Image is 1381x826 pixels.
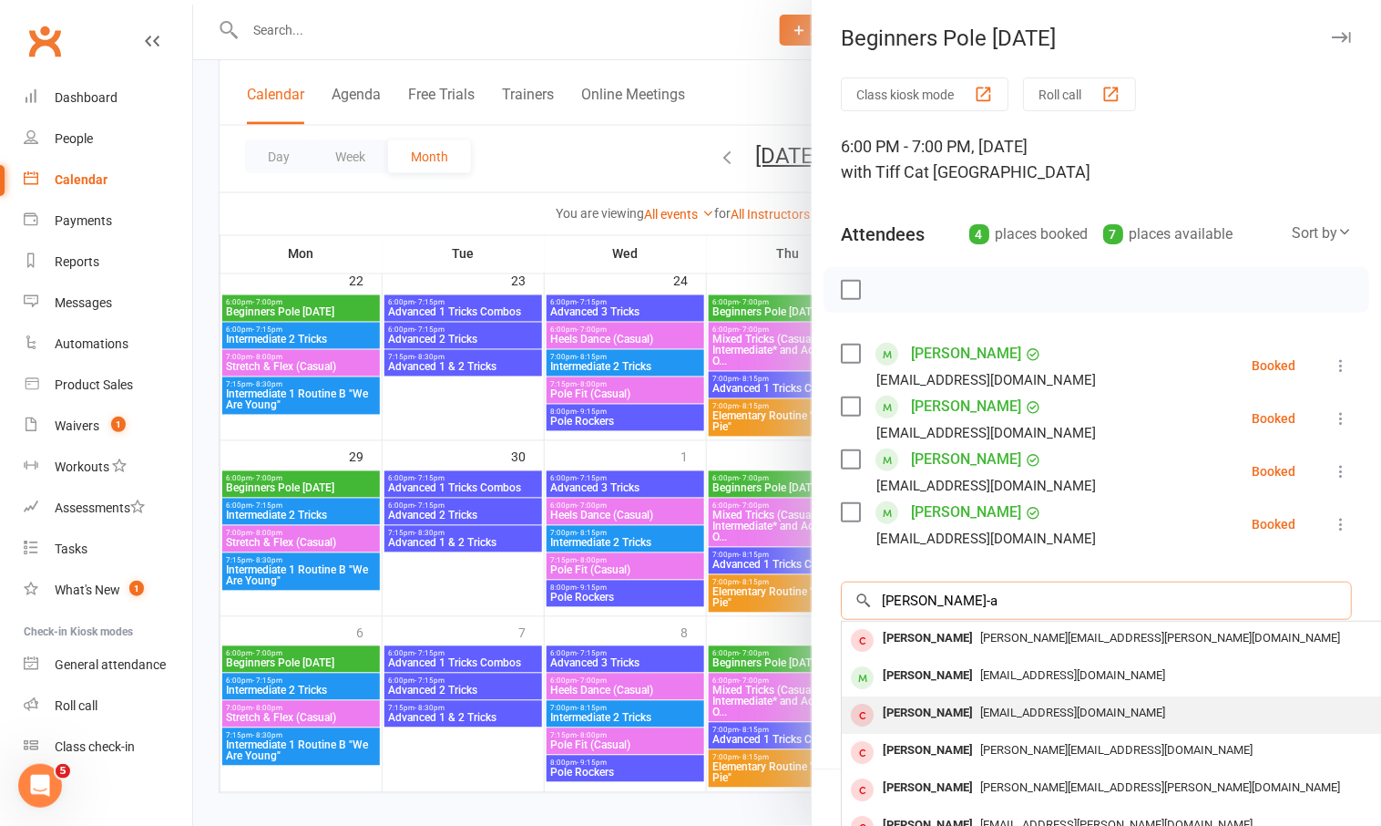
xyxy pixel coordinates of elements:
[24,160,192,201] a: Calendar
[24,324,192,365] a: Automations
[55,657,166,672] div: General attendance
[129,581,144,596] span: 1
[24,727,192,768] a: Class kiosk mode
[55,739,135,754] div: Class check-in
[24,365,192,406] a: Product Sales
[55,501,145,515] div: Assessments
[876,368,1096,392] div: [EMAIL_ADDRESS][DOMAIN_NAME]
[55,542,87,556] div: Tasks
[980,668,1165,682] span: [EMAIL_ADDRESS][DOMAIN_NAME]
[915,162,1090,181] span: at [GEOGRAPHIC_DATA]
[1103,222,1233,247] div: places available
[841,77,1008,111] button: Class kiosk mode
[911,498,1021,527] a: [PERSON_NAME]
[24,283,192,324] a: Messages
[1252,359,1295,372] div: Booked
[24,645,192,686] a: General attendance kiosk mode
[911,392,1021,421] a: [PERSON_NAME]
[18,764,62,808] iframe: Intercom live chat
[876,527,1096,551] div: [EMAIL_ADDRESS][DOMAIN_NAME]
[875,625,980,652] div: [PERSON_NAME]
[24,686,192,727] a: Roll call
[876,474,1096,498] div: [EMAIL_ADDRESS][DOMAIN_NAME]
[875,663,980,689] div: [PERSON_NAME]
[24,119,192,160] a: People
[55,213,112,228] div: Payments
[55,418,99,433] div: Waivers
[24,406,192,447] a: Waivers 1
[55,131,93,146] div: People
[55,254,99,269] div: Reports
[22,18,67,64] a: Clubworx
[55,90,118,105] div: Dashboard
[875,738,980,764] div: [PERSON_NAME]
[1252,465,1295,478] div: Booked
[841,222,925,247] div: Attendees
[24,242,192,283] a: Reports
[55,377,133,392] div: Product Sales
[969,222,1089,247] div: places booked
[851,629,874,652] div: member
[111,417,126,432] span: 1
[875,775,980,801] div: [PERSON_NAME]
[851,741,874,764] div: member
[24,529,192,570] a: Tasks
[851,666,874,689] div: member
[24,488,192,529] a: Assessments
[851,779,874,801] div: member
[812,26,1381,51] div: Beginners Pole [DATE]
[55,336,128,351] div: Automations
[55,459,109,474] div: Workouts
[841,162,915,181] span: with Tiff C
[24,201,192,242] a: Payments
[969,224,989,244] div: 4
[980,631,1340,645] span: [PERSON_NAME][EMAIL_ADDRESS][PERSON_NAME][DOMAIN_NAME]
[851,704,874,727] div: member
[980,780,1340,794] span: [PERSON_NAME][EMAIL_ADDRESS][PERSON_NAME][DOMAIN_NAME]
[980,706,1165,719] span: [EMAIL_ADDRESS][DOMAIN_NAME]
[876,421,1096,445] div: [EMAIL_ADDRESS][DOMAIN_NAME]
[841,582,1352,620] input: Search to add attendees
[1252,518,1295,531] div: Booked
[55,295,112,310] div: Messages
[24,447,192,488] a: Workouts
[56,764,70,779] span: 5
[1023,77,1136,111] button: Roll call
[1103,224,1123,244] div: 7
[980,743,1253,757] span: [PERSON_NAME][EMAIL_ADDRESS][DOMAIN_NAME]
[55,698,97,713] div: Roll call
[841,134,1352,185] div: 6:00 PM - 7:00 PM, [DATE]
[55,583,120,597] div: What's New
[24,570,192,611] a: What's New1
[911,339,1021,368] a: [PERSON_NAME]
[875,700,980,727] div: [PERSON_NAME]
[1252,412,1295,425] div: Booked
[1292,222,1352,245] div: Sort by
[55,172,107,187] div: Calendar
[911,445,1021,474] a: [PERSON_NAME]
[24,77,192,119] a: Dashboard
